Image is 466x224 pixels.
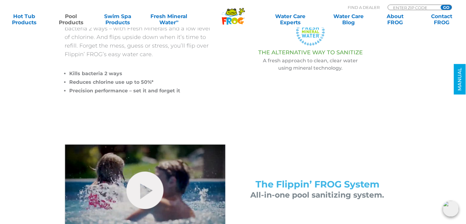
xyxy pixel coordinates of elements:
input: Zip Code Form [392,5,434,10]
a: Hot TubProducts [6,13,42,25]
a: ContactFROG [424,13,460,25]
li: Kills bacteria 2 ways [69,69,213,78]
li: Reduces chlorine use up to 50%* [69,78,213,87]
sup: ∞ [176,19,178,23]
li: Precision performance – set it and forget it [69,87,213,95]
p: Find A Dealer [348,5,380,10]
p: A fresh approach to clean, clear water using mineral technology. [229,57,392,72]
a: Swim SpaProducts [100,13,136,25]
a: Water CareExperts [261,13,320,25]
a: AboutFROG [377,13,413,25]
span: The Flippin’ FROG System [256,179,379,190]
a: MANUAL [454,64,466,95]
h3: THE ALTERNATIVE WAY TO SANITIZE [229,49,392,56]
a: Water CareBlog [330,13,366,25]
input: GO [441,5,452,10]
a: PoolProducts [53,13,89,25]
img: openIcon [443,201,459,217]
p: Flippin’ FROG ’s prefilled cartridges snap together and create Fresh Mineral Water in your pool. ... [65,7,213,59]
span: All-in-one pool sanitizing system. [250,190,384,199]
a: Fresh MineralWater∞ [146,13,191,25]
